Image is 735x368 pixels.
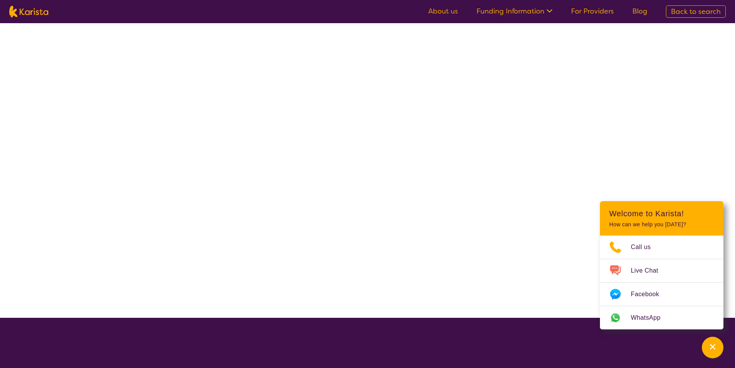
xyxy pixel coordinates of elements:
img: Karista logo [9,6,48,17]
a: Back to search [666,5,726,18]
a: Funding Information [476,7,553,16]
span: Call us [631,241,660,253]
a: About us [428,7,458,16]
a: Blog [632,7,647,16]
h2: Welcome to Karista! [609,209,714,218]
div: Channel Menu [600,201,723,329]
span: WhatsApp [631,312,670,324]
span: Live Chat [631,265,667,276]
span: Back to search [671,7,721,16]
span: Facebook [631,288,668,300]
a: For Providers [571,7,614,16]
p: How can we help you [DATE]? [609,221,714,228]
button: Channel Menu [702,337,723,358]
a: Web link opens in a new tab. [600,306,723,329]
ul: Choose channel [600,236,723,329]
